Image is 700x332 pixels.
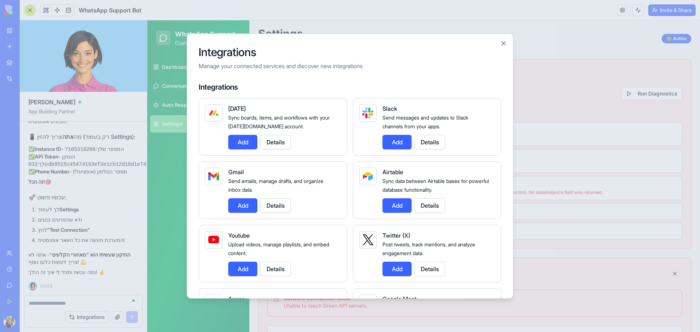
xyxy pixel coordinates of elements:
[228,134,257,149] button: Add
[135,142,530,148] p: All format requirements met
[382,198,412,212] button: Add
[135,207,530,214] p: Checking Authorization
[514,13,544,23] div: 🟢 Active
[415,198,445,212] button: Details
[120,48,535,56] div: Connection Status & Diagnostics
[228,168,244,175] span: Gmail
[260,134,291,149] button: Details
[111,7,278,20] h1: Settings
[28,9,88,19] h1: WhatsApp Support
[228,231,250,239] span: Youtube
[260,198,291,212] button: Details
[474,67,535,80] button: Run Diagnostics
[135,106,530,114] p: Validating API Credentials
[135,187,530,195] p: Verifying Instance Status
[228,105,246,112] span: [DATE]
[135,133,530,141] p: Checking Format Requirements
[3,38,99,55] a: Dashboard
[15,62,50,69] span: Conversations
[382,177,489,192] span: Sync data between Airtable bases for powerful database functionality.
[111,21,278,30] p: Configure your Green API integration and WhatsApp settings
[126,311,529,320] h4: Failed Step Details
[260,261,291,276] button: Details
[228,198,257,212] button: Add
[382,231,410,239] span: Twitter (X)
[15,81,54,88] span: Auto Responses
[15,100,35,107] span: Settings
[15,43,41,50] span: Dashboard
[228,114,330,129] span: Sync boards, items, and workflows with your [DATE][DOMAIN_NAME] account.
[28,19,88,26] p: Customer Care Hub
[228,241,329,256] span: Upload videos, manage playlists, and embed content.
[382,114,468,129] span: Send messages and updates to Slack channels from your apps.
[382,168,403,175] span: Airtable
[415,134,445,149] button: Details
[382,295,416,302] span: Google Meet
[382,134,412,149] button: Add
[3,57,99,74] a: ConversationsLive
[135,115,530,121] p: Credentials format is valid
[120,90,535,97] h4: Diagnostic Steps
[80,62,96,69] div: Live
[228,295,245,302] span: Asana
[133,65,194,74] h3: Connection Failed
[136,275,203,281] strong: Network Connection Issue
[3,76,99,93] a: Auto Responses
[228,177,323,192] span: Send emails, manage drafts, and organize inbox data.
[228,261,257,276] button: Add
[199,82,501,92] h4: Integrations
[382,241,475,256] span: Post tweets, track mentions, and analyze engagement data.
[135,169,530,175] p: GET [URL][DOMAIN_NAME] failed from this environment due to a network/crawler error (TypeError: $ ...
[133,74,194,81] p: Last tested 5 minutes ago
[382,105,397,112] span: Slack
[120,249,241,258] div: Connection Troubleshooter
[382,261,412,276] button: Add
[126,274,529,289] div: Unable to reach Green API servers.
[199,61,501,70] p: Manage your connected services and discover new integrations
[135,160,530,168] p: Testing API Connection
[415,261,445,276] button: Details
[199,45,501,58] h2: Integrations
[3,95,99,112] a: Settings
